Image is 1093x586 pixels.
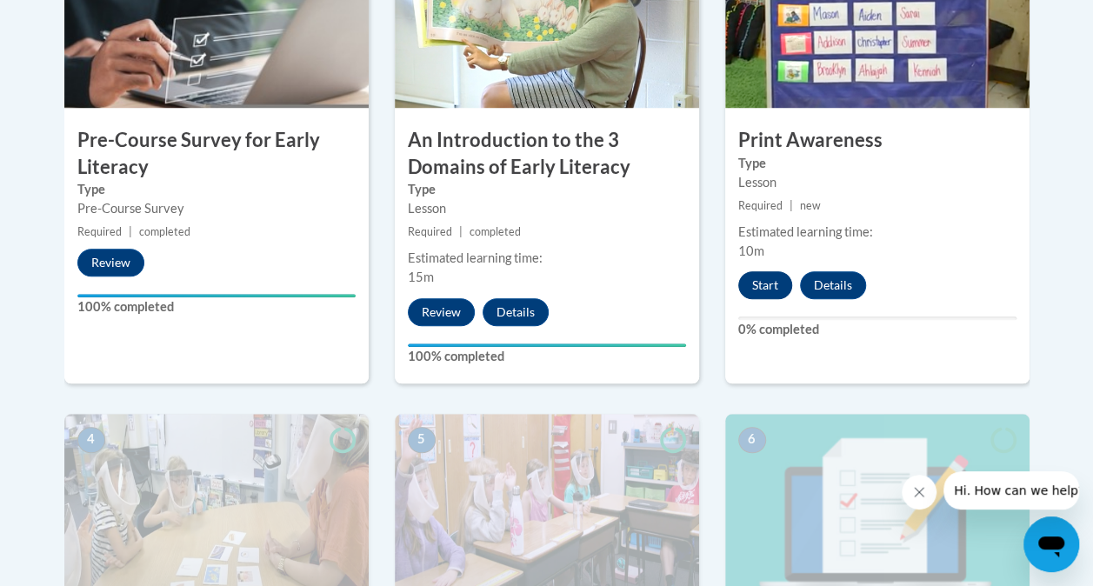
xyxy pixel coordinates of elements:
[459,225,463,238] span: |
[738,173,1016,192] div: Lesson
[800,199,821,212] span: new
[408,427,436,453] span: 5
[738,199,783,212] span: Required
[129,225,132,238] span: |
[77,294,356,297] div: Your progress
[943,471,1079,509] iframe: Message from company
[395,127,699,181] h3: An Introduction to the 3 Domains of Early Literacy
[738,271,792,299] button: Start
[77,427,105,453] span: 4
[77,199,356,218] div: Pre-Course Survey
[408,343,686,347] div: Your progress
[408,180,686,199] label: Type
[738,223,1016,242] div: Estimated learning time:
[408,249,686,268] div: Estimated learning time:
[10,12,141,26] span: Hi. How can we help?
[470,225,521,238] span: completed
[738,154,1016,173] label: Type
[738,427,766,453] span: 6
[64,127,369,181] h3: Pre-Course Survey for Early Literacy
[408,270,434,284] span: 15m
[790,199,793,212] span: |
[77,180,356,199] label: Type
[77,297,356,316] label: 100% completed
[1023,516,1079,572] iframe: Button to launch messaging window
[902,475,936,509] iframe: Close message
[738,320,1016,339] label: 0% completed
[77,225,122,238] span: Required
[408,347,686,366] label: 100% completed
[139,225,190,238] span: completed
[738,243,764,258] span: 10m
[408,298,475,326] button: Review
[408,199,686,218] div: Lesson
[800,271,866,299] button: Details
[77,249,144,276] button: Review
[483,298,549,326] button: Details
[408,225,452,238] span: Required
[725,127,1030,154] h3: Print Awareness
